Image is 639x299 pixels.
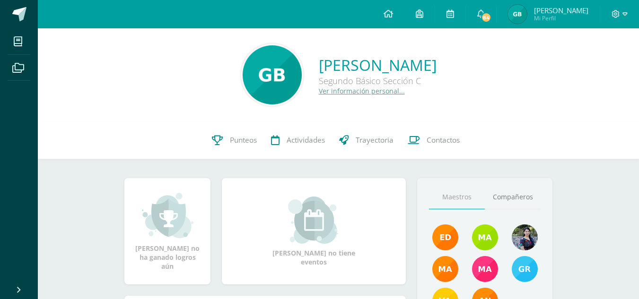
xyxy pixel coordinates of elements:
span: Contactos [427,135,460,145]
img: event_small.png [288,196,340,244]
span: Trayectoria [356,135,394,145]
span: Mi Perfil [534,14,588,22]
img: 560278503d4ca08c21e9c7cd40ba0529.png [432,256,458,282]
img: f40e456500941b1b33f0807dd74ea5cf.png [432,224,458,250]
a: Contactos [401,121,467,159]
img: 9b17679b4520195df407efdfd7b84603.png [512,224,538,250]
span: Punteos [230,135,257,145]
span: Actividades [287,135,325,145]
a: Maestros [429,185,485,209]
img: 22c2db1d82643ebbb612248ac4ca281d.png [472,224,498,250]
img: 9202080ec4ba4b228d4b8ca3394de0c0.png [508,5,527,24]
span: [PERSON_NAME] [534,6,588,15]
img: b7ce7144501556953be3fc0a459761b8.png [512,256,538,282]
div: [PERSON_NAME] no tiene eventos [267,196,361,266]
a: [PERSON_NAME] [319,55,437,75]
a: Compañeros [485,185,541,209]
img: achievement_small.png [142,192,193,239]
img: 7766054b1332a6085c7723d22614d631.png [472,256,498,282]
a: Trayectoria [332,121,401,159]
img: b9cafbb92bbf4681542c41b00bb371e0.png [243,45,302,104]
span: 84 [481,12,491,23]
div: Segundo Básico Sección C [319,75,437,86]
a: Ver información personal... [319,86,405,95]
a: Punteos [205,121,264,159]
a: Actividades [264,121,332,159]
div: [PERSON_NAME] no ha ganado logros aún [134,192,201,271]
